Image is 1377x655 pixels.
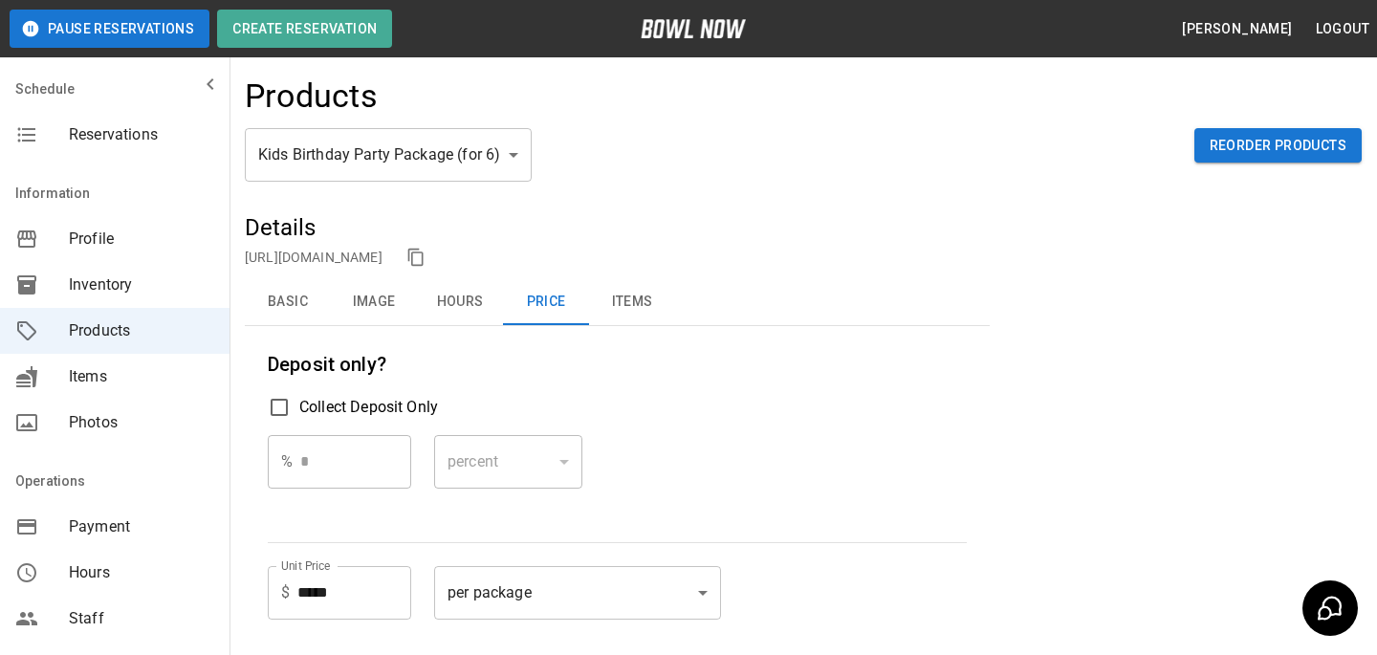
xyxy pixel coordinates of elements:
[331,279,417,325] button: Image
[245,279,331,325] button: Basic
[1308,11,1377,47] button: Logout
[10,10,209,48] button: Pause Reservations
[69,515,214,538] span: Payment
[69,365,214,388] span: Items
[245,279,990,325] div: basic tabs example
[69,411,214,434] span: Photos
[245,212,990,243] h5: Details
[281,450,293,473] p: %
[434,566,721,620] div: per package
[69,123,214,146] span: Reservations
[1194,128,1362,164] button: Reorder Products
[503,279,589,325] button: Price
[69,228,214,251] span: Profile
[268,349,967,380] h6: Deposit only?
[434,435,582,489] div: percent
[217,10,392,48] button: Create Reservation
[69,273,214,296] span: Inventory
[69,319,214,342] span: Products
[69,561,214,584] span: Hours
[589,279,675,325] button: Items
[299,396,438,419] span: Collect Deposit Only
[641,19,746,38] img: logo
[69,607,214,630] span: Staff
[281,581,290,604] p: $
[417,279,503,325] button: Hours
[245,128,532,182] div: Kids Birthday Party Package (for 6)
[402,243,430,272] button: copy link
[245,76,378,117] h4: Products
[245,250,382,265] a: [URL][DOMAIN_NAME]
[1174,11,1300,47] button: [PERSON_NAME]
